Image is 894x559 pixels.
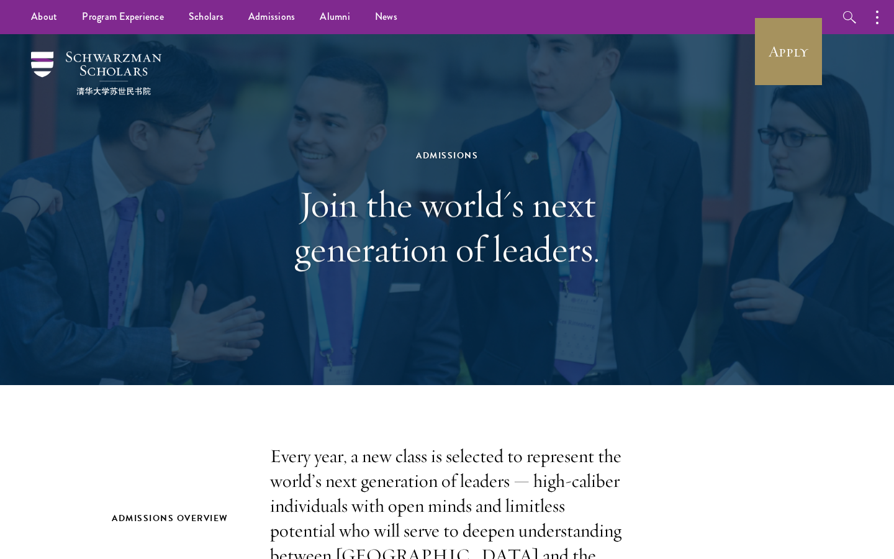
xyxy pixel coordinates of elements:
h2: Admissions Overview [112,511,245,526]
a: Apply [754,17,823,86]
img: Schwarzman Scholars [31,52,161,95]
div: Admissions [233,148,661,163]
h1: Join the world's next generation of leaders. [233,182,661,271]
